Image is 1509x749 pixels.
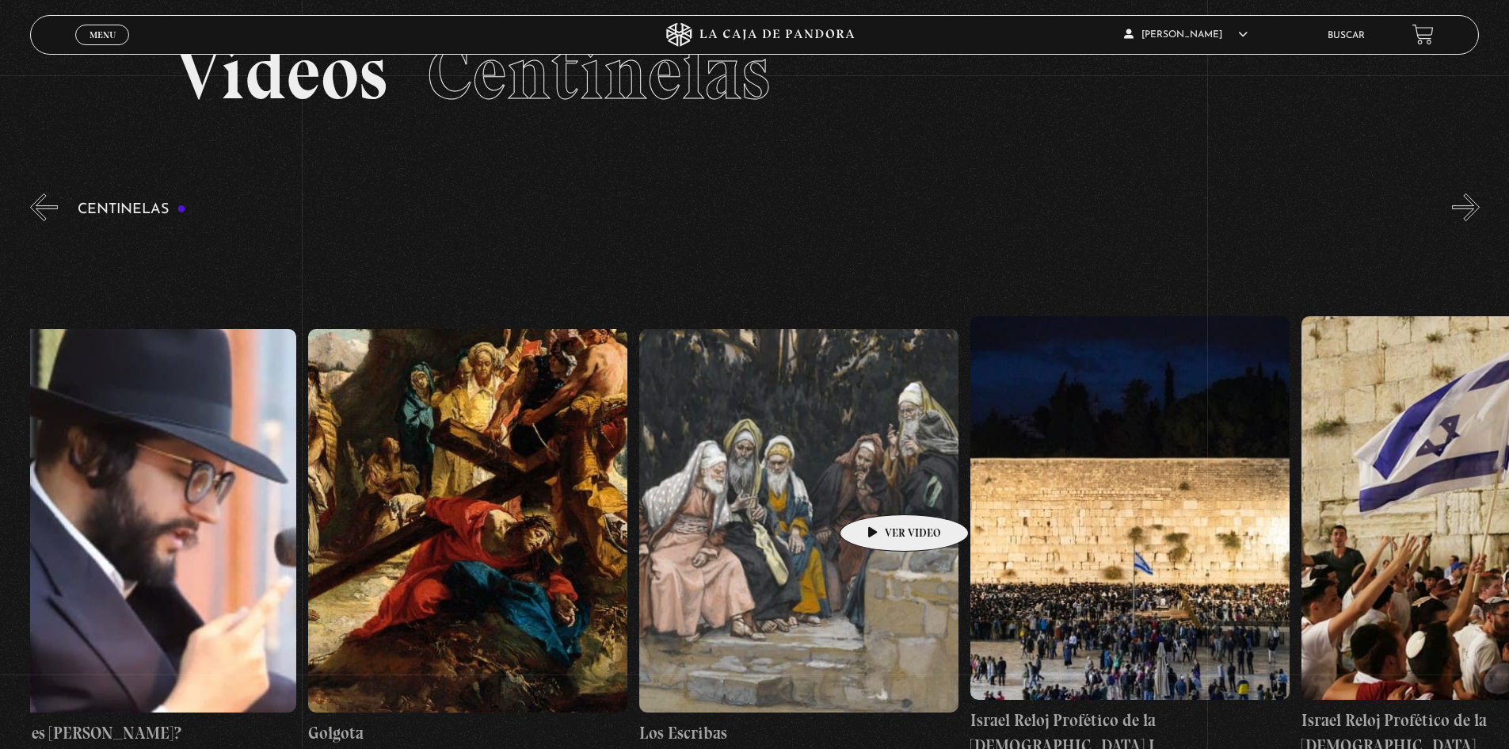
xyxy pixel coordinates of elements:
[308,720,627,746] h4: Golgota
[1452,193,1480,221] button: Next
[30,193,58,221] button: Previous
[1328,31,1365,40] a: Buscar
[78,202,186,217] h3: Centinelas
[175,36,1334,111] h2: Videos
[427,28,770,118] span: Centinelas
[1124,30,1248,40] span: [PERSON_NAME]
[1412,24,1434,45] a: View your shopping cart
[90,30,116,40] span: Menu
[639,720,958,746] h4: Los Escribas
[84,44,121,55] span: Cerrar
